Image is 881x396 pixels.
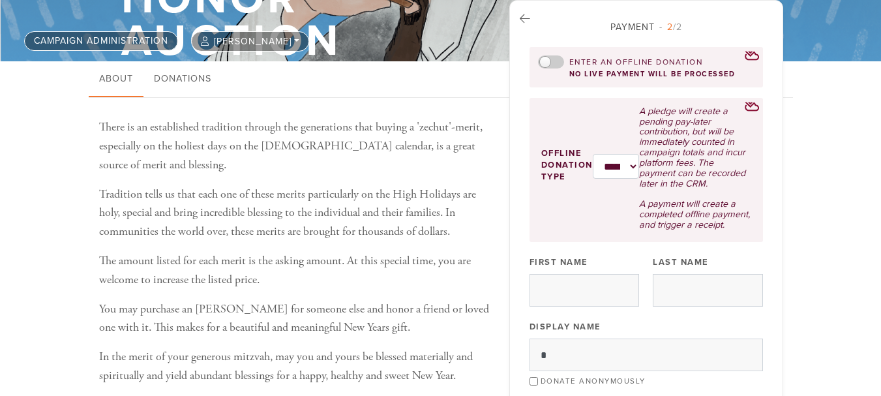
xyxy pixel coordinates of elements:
p: A pledge will create a pending pay-later contribution, but will be immediately counted in campaig... [639,106,751,189]
a: Donations [143,61,222,98]
p: A payment will create a completed offline payment, and trigger a receipt. [639,199,751,230]
span: 2 [667,22,673,33]
a: Campaign Administration [24,31,178,51]
a: About [89,61,143,98]
p: You may purchase an [PERSON_NAME] for someone else and honor a friend or loved one with it. This ... [99,300,489,338]
label: Donate Anonymously [541,376,646,386]
span: /2 [659,22,682,33]
p: In the merit of your generous mitzvah, may you and yours be blessed materially and spiritually an... [99,348,489,386]
div: Payment [530,20,763,34]
label: First Name [530,256,588,268]
p: Tradition tells us that each one of these merits particularly on the High Holidays are holy, spec... [99,185,489,241]
p: The amount listed for each merit is the asking amount. At this special time, you are welcome to i... [99,252,489,290]
p: There is an established tradition through the generations that buying a 'zechut'-merit, especiall... [99,118,489,174]
button: [PERSON_NAME] [191,31,309,52]
div: no live payment will be processed [538,70,754,78]
label: Enter an offline donation [569,57,703,68]
label: Offline donation type [541,147,593,183]
label: Display Name [530,321,601,333]
label: Last Name [653,256,709,268]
